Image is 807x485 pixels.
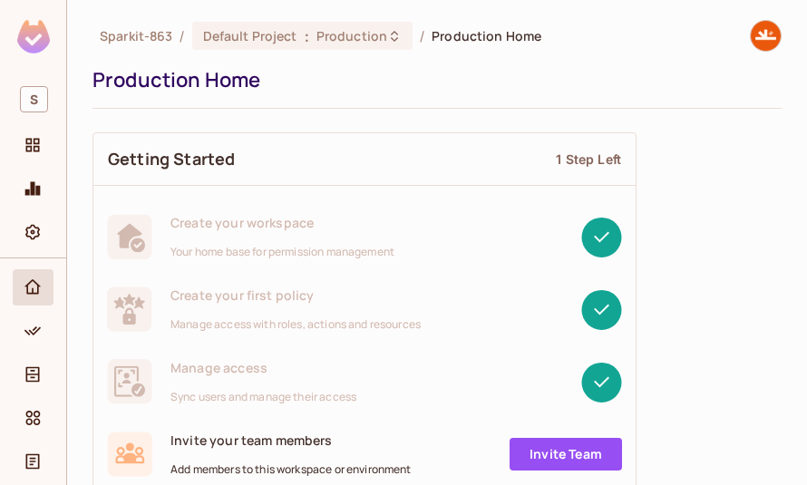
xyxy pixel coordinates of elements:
span: Invite your team members [170,432,412,449]
div: Audit Log [13,443,53,480]
div: Elements [13,400,53,436]
a: Invite Team [510,438,622,470]
img: SReyMgAAAABJRU5ErkJggg== [17,20,50,53]
span: Default Project [203,27,297,44]
div: Directory [13,356,53,393]
span: : [304,29,310,44]
div: Policy [13,313,53,349]
span: Manage access [170,359,356,376]
span: Sync users and manage their access [170,390,356,404]
div: Workspace: Sparkit-863 [13,79,53,120]
li: / [180,27,184,44]
span: Your home base for permission management [170,245,394,259]
div: 1 Step Left [556,150,621,168]
span: Getting Started [108,148,235,170]
span: Production [316,27,387,44]
div: Production Home [92,66,773,93]
span: S [20,86,48,112]
span: the active workspace [100,27,172,44]
div: Home [13,269,53,306]
span: Manage access with roles, actions and resources [170,317,421,332]
span: Production Home [432,27,541,44]
div: Settings [13,214,53,250]
li: / [420,27,424,44]
div: Projects [13,127,53,163]
div: Monitoring [13,170,53,207]
span: Add members to this workspace or environment [170,462,412,477]
span: Create your workspace [170,214,394,231]
img: Sparkit [751,21,781,51]
span: Create your first policy [170,286,421,304]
